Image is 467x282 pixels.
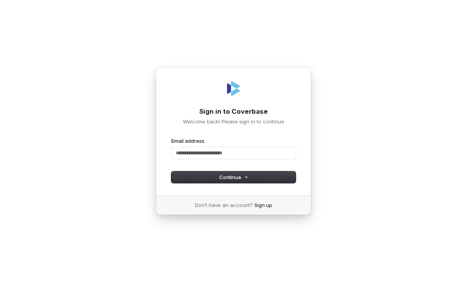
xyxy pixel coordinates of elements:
h1: Sign in to Coverbase [171,107,296,116]
label: Email address [171,137,205,144]
p: Welcome back! Please sign in to continue [171,118,296,125]
a: Sign up [254,202,272,209]
span: Continue [219,174,248,181]
button: Continue [171,171,296,183]
img: Coverbase [224,79,243,98]
span: Don’t have an account? [195,202,253,209]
